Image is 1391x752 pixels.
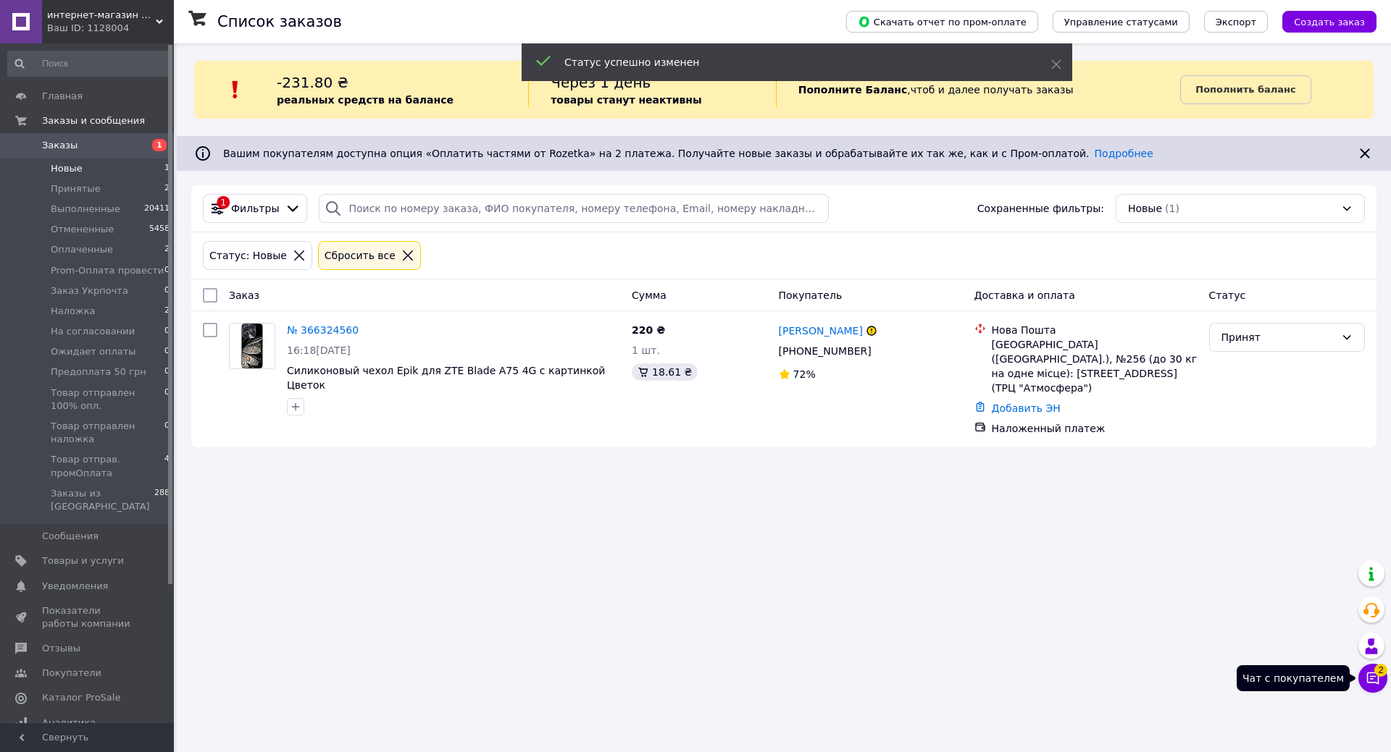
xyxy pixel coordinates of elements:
span: Отзывы [42,642,80,655]
b: Пополнить баланс [1195,84,1295,95]
b: товары станут неактивны [551,94,701,106]
input: Поиск [7,51,171,77]
div: Чат с покупателем [1237,665,1350,691]
a: Добавить ЭН [992,402,1061,414]
span: 0 [164,345,170,358]
img: Фото товару [230,324,275,368]
span: 0 [164,366,170,379]
a: Силиконовый чехол Epik для ZTE Blade A75 4G с картинкой Цветок [287,365,605,391]
a: № 366324560 [287,324,359,336]
span: Товар отправлен 100% опл. [51,386,164,413]
span: Заказы из [GEOGRAPHIC_DATA] [51,487,154,513]
span: (1) [1165,203,1179,214]
span: 2 [164,243,170,256]
b: реальных средств на балансе [277,94,454,106]
span: Товар отправ. промОплата [51,453,164,479]
span: Доставка и оплата [974,290,1075,301]
span: Наложка [51,305,96,318]
span: Товар отправлен наложка [51,420,164,446]
span: 0 [164,284,170,297]
span: 1 [164,162,170,175]
span: Новые [1128,201,1162,216]
div: Наложенный платеж [992,421,1198,436]
span: Заказ Укрпочта [51,284,128,297]
span: 220 ₴ [632,324,665,336]
span: Управление статусами [1064,17,1178,28]
button: Создать заказ [1282,11,1377,33]
span: -231.80 ₴ [277,74,348,91]
a: Создать заказ [1268,15,1377,27]
span: Заказы и сообщения [42,114,145,127]
a: Пополнить баланс [1180,75,1311,104]
span: Товары и услуги [42,554,124,567]
button: Экспорт [1204,11,1268,33]
span: 1 [152,139,167,151]
span: Статус [1209,290,1246,301]
div: , чтоб и далее получать заказы [776,72,1181,107]
span: Покупатели [42,667,101,680]
span: 20411 [144,203,170,216]
span: Сумма [632,290,667,301]
span: Создать заказ [1294,17,1365,28]
span: 0 [164,386,170,413]
span: Ожидает оплаты [51,345,136,358]
a: Фото товару [229,323,275,369]
span: 2 [164,182,170,195]
span: На согласовании [51,325,135,338]
span: 2 [164,305,170,318]
span: Вашим покупателям доступна опция «Оплатить частями от Rozetka» на 2 платежа. Получайте новые зака... [223,148,1153,159]
div: Сбросить все [322,248,398,263]
h1: Список заказов [217,13,342,30]
span: Скачать отчет по пром-оплате [858,15,1027,28]
span: Принятые [51,182,101,195]
span: Предоплата 50 грн [51,366,146,379]
button: Скачать отчет по пром-оплате [846,11,1038,33]
div: [PHONE_NUMBER] [776,341,874,361]
input: Поиск по номеру заказа, ФИО покупателя, номеру телефона, Email, номеру накладной [319,194,829,223]
span: Оплаченные [51,243,113,256]
span: Prom-Оплата провести [51,264,164,277]
span: Сохраненные фильтры: [977,201,1104,216]
span: 4 [164,453,170,479]
div: [GEOGRAPHIC_DATA] ([GEOGRAPHIC_DATA].), №256 (до 30 кг на одне місце): [STREET_ADDRESS] (ТРЦ "Атм... [992,337,1198,395]
span: Отмененные [51,223,114,236]
span: Выполненные [51,203,120,216]
img: :exclamation: [225,79,246,101]
b: Пополните Баланс [798,84,908,96]
div: 18.61 ₴ [632,363,698,381]
a: [PERSON_NAME] [779,324,863,338]
div: Принят [1221,329,1335,345]
span: Аналитика [42,717,96,730]
button: Управление статусами [1053,11,1190,33]
span: Главная [42,90,83,103]
span: 0 [164,264,170,277]
span: 16:18[DATE] [287,345,351,356]
span: Покупатель [779,290,843,301]
span: 5458 [149,223,170,236]
div: Статус: Новые [206,248,290,263]
span: Заказы [42,139,78,152]
span: 0 [164,420,170,446]
span: Каталог ProSale [42,691,120,704]
a: Подробнее [1095,148,1153,159]
span: 288 [154,487,170,513]
span: 0 [164,325,170,338]
span: Фильтры [231,201,279,216]
div: Нова Пошта [992,323,1198,337]
div: Статус успешно изменен [564,55,1015,69]
span: Новые [51,162,83,175]
span: Экспорт [1216,17,1256,28]
span: Заказ [229,290,259,301]
span: 2 [1374,664,1387,677]
button: Чат с покупателем2 [1358,664,1387,693]
span: 72% [793,368,816,380]
span: Уведомления [42,580,108,593]
span: 1 шт. [632,345,660,356]
span: интернет-магазин Amstel [47,9,156,22]
div: Ваш ID: 1128004 [47,22,174,35]
span: Показатели работы компании [42,604,134,630]
span: Сообщения [42,530,99,543]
